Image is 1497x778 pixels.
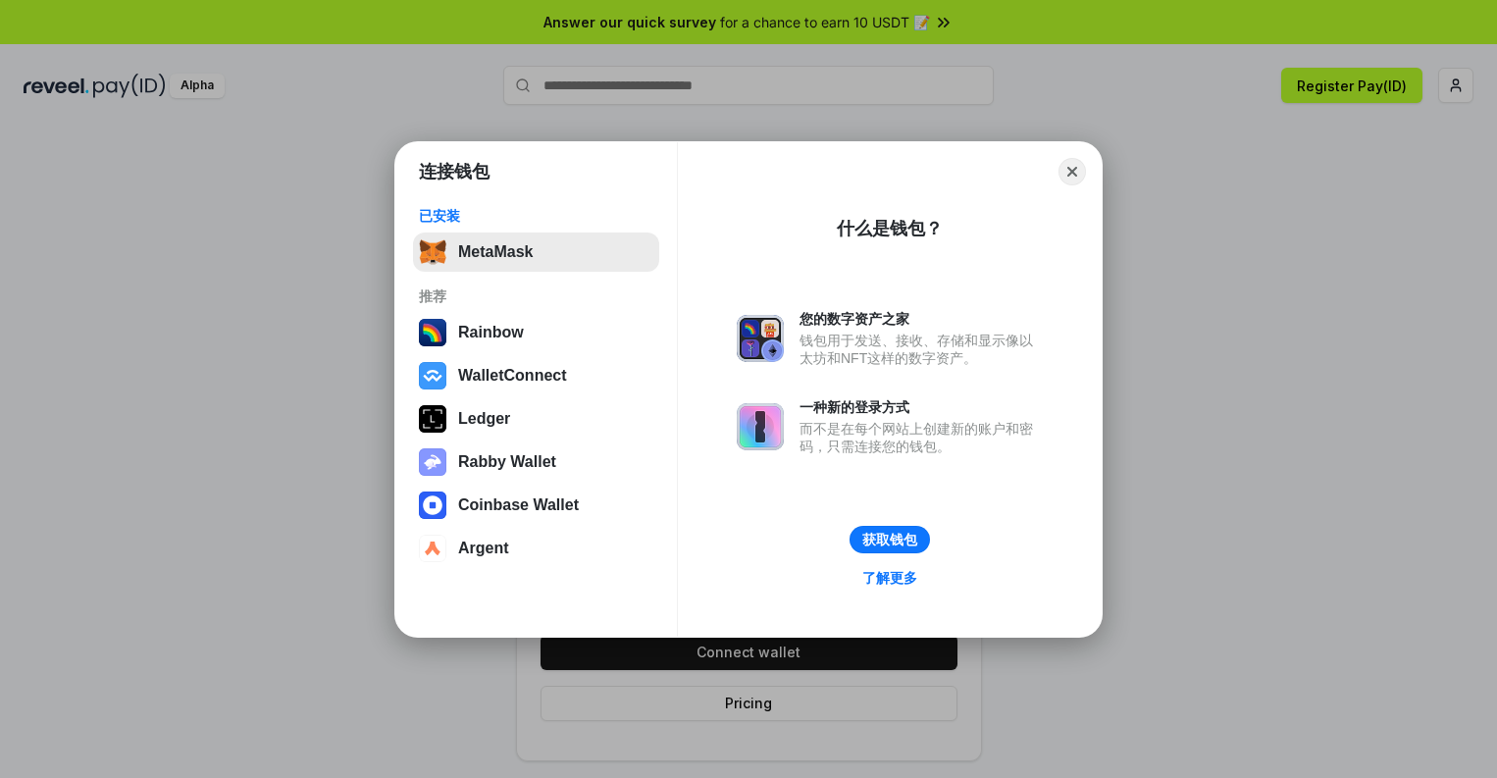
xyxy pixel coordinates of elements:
div: Argent [458,540,509,557]
img: svg+xml,%3Csvg%20width%3D%2228%22%20height%3D%2228%22%20viewBox%3D%220%200%2028%2028%22%20fill%3D... [419,492,446,519]
button: MetaMask [413,233,659,272]
div: 了解更多 [862,569,917,587]
h1: 连接钱包 [419,160,490,183]
div: 什么是钱包？ [837,217,943,240]
div: MetaMask [458,243,533,261]
div: 获取钱包 [862,531,917,548]
div: 钱包用于发送、接收、存储和显示像以太坊和NFT这样的数字资产。 [800,332,1043,367]
div: Rainbow [458,324,524,341]
a: 了解更多 [851,565,929,591]
button: Coinbase Wallet [413,486,659,525]
div: 您的数字资产之家 [800,310,1043,328]
img: svg+xml,%3Csvg%20xmlns%3D%22http%3A%2F%2Fwww.w3.org%2F2000%2Fsvg%22%20fill%3D%22none%22%20viewBox... [419,448,446,476]
img: svg+xml,%3Csvg%20xmlns%3D%22http%3A%2F%2Fwww.w3.org%2F2000%2Fsvg%22%20fill%3D%22none%22%20viewBox... [737,315,784,362]
button: Ledger [413,399,659,439]
button: Argent [413,529,659,568]
div: 而不是在每个网站上创建新的账户和密码，只需连接您的钱包。 [800,420,1043,455]
img: svg+xml,%3Csvg%20width%3D%2228%22%20height%3D%2228%22%20viewBox%3D%220%200%2028%2028%22%20fill%3D... [419,362,446,389]
div: 一种新的登录方式 [800,398,1043,416]
div: 已安装 [419,207,653,225]
img: svg+xml,%3Csvg%20fill%3D%22none%22%20height%3D%2233%22%20viewBox%3D%220%200%2035%2033%22%20width%... [419,238,446,266]
button: Rabby Wallet [413,442,659,482]
div: Coinbase Wallet [458,496,579,514]
button: Close [1058,158,1086,185]
img: svg+xml,%3Csvg%20width%3D%22120%22%20height%3D%22120%22%20viewBox%3D%220%200%20120%20120%22%20fil... [419,319,446,346]
img: svg+xml,%3Csvg%20xmlns%3D%22http%3A%2F%2Fwww.w3.org%2F2000%2Fsvg%22%20fill%3D%22none%22%20viewBox... [737,403,784,450]
div: WalletConnect [458,367,567,385]
img: svg+xml,%3Csvg%20width%3D%2228%22%20height%3D%2228%22%20viewBox%3D%220%200%2028%2028%22%20fill%3D... [419,535,446,562]
img: svg+xml,%3Csvg%20xmlns%3D%22http%3A%2F%2Fwww.w3.org%2F2000%2Fsvg%22%20width%3D%2228%22%20height%3... [419,405,446,433]
button: WalletConnect [413,356,659,395]
div: Ledger [458,410,510,428]
button: 获取钱包 [850,526,930,553]
button: Rainbow [413,313,659,352]
div: 推荐 [419,287,653,305]
div: Rabby Wallet [458,453,556,471]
